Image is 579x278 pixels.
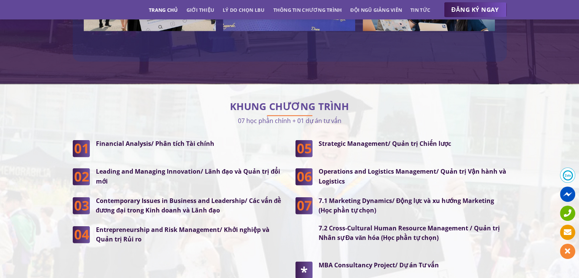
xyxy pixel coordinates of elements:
a: Lý do chọn LBU [223,3,265,17]
a: Giới thiệu [186,3,214,17]
strong: Operations and Logistics Management/ Quản trị Vận hành và Logistics [319,167,506,185]
span: ĐĂNG KÝ NGAY [451,5,499,14]
img: line-lbu.jpg [267,115,313,116]
strong: MBA Consultancy Project/ Dự án Tư vấn [319,261,439,269]
strong: 7.1 Marketing Dynamics/ Động lực và xu hướng Marketing (Học phần tự chọn) [319,197,494,215]
strong: Entrepreneurship and Risk Management/ Khởi nghiệp và Quản trị Rủi ro [96,225,270,244]
strong: 7.2 Cross-Cultural Human Resource Management / Quản trị Nhân sự Đa văn hóa (Học phần tự chọn) [319,224,500,242]
strong: Contemporary Issues in Business and Leadership/ Các vấn đề đương đại trong Kinh doanh và Lãnh đạo [96,197,281,215]
a: Thông tin chương trình [273,3,342,17]
a: Đội ngũ giảng viên [350,3,402,17]
a: Trang chủ [149,3,178,17]
strong: Leading and Managing Innovation/ Lãnh đạo và Quản trị đổi mới [96,167,281,185]
strong: Strategic Management/ Quản trị Chiến lược [319,139,451,148]
h2: KHUNG CHƯƠNG TRÌNH [73,103,507,110]
a: Tin tức [410,3,430,17]
strong: Financial Analysis/ Phân tích Tài chính [96,139,214,148]
a: ĐĂNG KÝ NGAY [444,2,507,18]
p: 07 học phần chính + 01 dự án tư vấn [73,115,507,126]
